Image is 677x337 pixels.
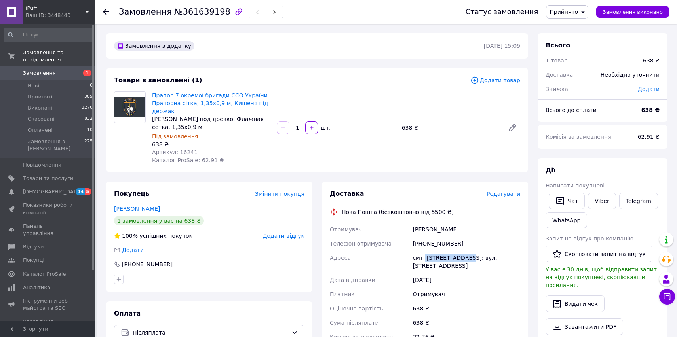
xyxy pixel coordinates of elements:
span: 62.91 ₴ [638,134,660,140]
span: Написати покупцеві [546,182,605,189]
span: Аналітика [23,284,50,291]
span: 1 [83,70,91,76]
b: 638 ₴ [641,107,660,113]
div: [PHONE_NUMBER] [411,237,522,251]
button: Чат з покупцем [659,289,675,305]
span: Всього до сплати [546,107,597,113]
span: Скасовані [28,115,55,123]
span: Сума післяплати [330,320,379,326]
div: [DATE] [411,273,522,287]
button: Скопіювати запит на відгук [546,246,652,262]
button: Видати чек [546,295,605,312]
span: 100% [122,233,138,239]
span: №361639198 [174,7,230,17]
span: Додати відгук [263,233,304,239]
span: 14 [76,188,85,195]
div: шт. [319,124,331,132]
span: Додати [638,86,660,92]
input: Пошук [4,28,93,42]
span: Післяплата [133,328,288,337]
span: Під замовлення [152,133,198,140]
span: Покупець [114,190,150,197]
button: Замовлення виконано [596,6,669,18]
span: Замовлення [119,7,172,17]
span: Інструменти веб-майстра та SEO [23,297,73,312]
div: Нова Пошта (безкоштовно від 5500 ₴) [340,208,456,216]
span: Замовлення та повідомлення [23,49,95,63]
button: Чат [549,193,585,209]
span: Оціночна вартість [330,305,383,312]
a: Прапор 7 окремої бригади ССО України Прапорна сітка, 1,35х0,9 м, Кишеня під держак [152,92,268,114]
span: Каталог ProSale: 62.91 ₴ [152,157,224,163]
a: Telegram [619,193,658,209]
span: Оплата [114,310,141,317]
span: 0 [90,82,93,89]
div: Ваш ID: 3448440 [26,12,95,19]
a: Viber [588,193,616,209]
div: 638 ₴ [399,122,501,133]
span: Управління сайтом [23,318,73,332]
span: Повідомлення [23,161,61,168]
div: 1 замовлення у вас на 638 ₴ [114,216,204,225]
div: 638 ₴ [411,301,522,316]
span: Отримувач [330,226,362,233]
span: Всього [546,42,570,49]
span: Відгуки [23,243,44,250]
span: Доставка [546,72,573,78]
span: Знижка [546,86,568,92]
span: Прийнято [550,9,578,15]
span: Виконані [28,104,52,112]
span: Панель управління [23,223,73,237]
span: Додати товар [470,76,520,85]
span: 225 [84,138,93,152]
span: 10 [87,127,93,134]
time: [DATE] 15:09 [484,43,520,49]
div: Повернутися назад [103,8,109,16]
span: Прийняті [28,93,52,100]
div: 638 ₴ [152,140,270,148]
div: Отримувач [411,287,522,301]
div: Необхідно уточнити [596,66,664,83]
a: Редагувати [504,120,520,136]
span: Платник [330,291,355,297]
span: Адреса [330,255,351,261]
span: 5 [85,188,91,195]
a: WhatsApp [546,212,587,228]
span: Оплачені [28,127,53,134]
div: Замовлення з додатку [114,41,194,51]
span: Дата відправки [330,277,375,283]
span: Покупці [23,257,44,264]
span: Замовлення виконано [603,9,663,15]
div: 638 ₴ [643,57,660,64]
span: 832 [84,115,93,123]
span: Нові [28,82,39,89]
span: Додати [122,247,144,253]
span: Змінити покупця [255,191,304,197]
span: Товари в замовленні (1) [114,76,202,84]
div: 638 ₴ [411,316,522,330]
span: У вас є 30 днів, щоб відправити запит на відгук покупцеві, скопіювавши посилання. [546,266,657,288]
span: Показники роботи компанії [23,202,73,216]
div: [PERSON_NAME] [411,222,522,237]
span: [DEMOGRAPHIC_DATA] [23,188,82,195]
span: Дії [546,167,555,174]
span: Запит на відгук про компанію [546,235,633,242]
span: Замовлення [23,70,56,77]
span: Замовлення з [PERSON_NAME] [28,138,84,152]
span: Каталог ProSale [23,271,66,278]
span: 3270 [82,104,93,112]
span: Комісія за замовлення [546,134,611,140]
div: смт. [STREET_ADDRESS]: вул. [STREET_ADDRESS] [411,251,522,273]
span: Доставка [330,190,364,197]
span: Редагувати [487,191,520,197]
div: успішних покупок [114,232,192,240]
span: 1 товар [546,57,568,64]
div: Статус замовлення [466,8,538,16]
div: [PERSON_NAME] под древко, Флажная сетка, 1,35х0,9 м [152,115,270,131]
img: Прапор 7 окремої бригади ССО України Прапорна сітка, 1,35х0,9 м, Кишеня під держак [114,97,145,117]
span: iPuff [26,5,85,12]
span: Артикул: 16241 [152,149,198,155]
span: Товари та послуги [23,175,73,182]
div: [PHONE_NUMBER] [121,260,173,268]
span: 385 [84,93,93,100]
